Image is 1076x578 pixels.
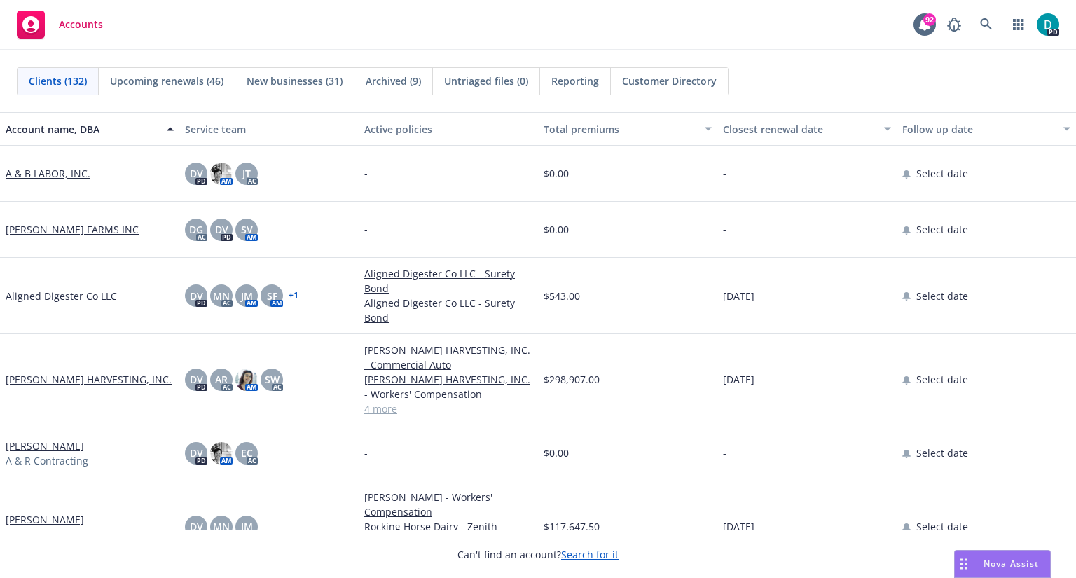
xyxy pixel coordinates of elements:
[1037,13,1059,36] img: photo
[723,372,754,387] span: [DATE]
[190,166,203,181] span: DV
[6,512,84,527] a: [PERSON_NAME]
[265,372,280,387] span: SW
[215,222,228,237] span: DV
[110,74,223,88] span: Upcoming renewals (46)
[544,222,569,237] span: $0.00
[622,74,717,88] span: Customer Directory
[897,112,1076,146] button: Follow up date
[955,551,972,577] div: Drag to move
[1005,11,1033,39] a: Switch app
[723,289,754,303] span: [DATE]
[366,74,421,88] span: Archived (9)
[189,222,203,237] span: DG
[544,122,696,137] div: Total premiums
[544,166,569,181] span: $0.00
[544,372,600,387] span: $298,907.00
[916,519,968,534] span: Select date
[241,446,253,460] span: EC
[364,266,532,296] a: Aligned Digester Co LLC - Surety Bond
[364,372,532,401] a: [PERSON_NAME] HARVESTING, INC. - Workers' Compensation
[457,547,619,562] span: Can't find an account?
[364,401,532,416] a: 4 more
[723,519,754,534] span: [DATE]
[916,372,968,387] span: Select date
[6,289,117,303] a: Aligned Digester Co LLC
[954,550,1051,578] button: Nova Assist
[190,289,203,303] span: DV
[6,372,172,387] a: [PERSON_NAME] HARVESTING, INC.
[215,372,228,387] span: AR
[11,5,109,44] a: Accounts
[59,19,103,30] span: Accounts
[190,519,203,534] span: DV
[364,122,532,137] div: Active policies
[364,446,368,460] span: -
[241,222,253,237] span: SV
[364,296,532,325] a: Aligned Digester Co LLC - Surety Bond
[6,222,139,237] a: [PERSON_NAME] FARMS INC
[267,289,277,303] span: SF
[538,112,717,146] button: Total premiums
[364,166,368,181] span: -
[359,112,538,146] button: Active policies
[984,558,1039,570] span: Nova Assist
[213,289,230,303] span: MN
[723,122,876,137] div: Closest renewal date
[6,453,88,468] span: A & R Contracting
[6,166,90,181] a: A & B LABOR, INC.
[210,163,233,185] img: photo
[551,74,599,88] span: Reporting
[179,112,359,146] button: Service team
[544,289,580,303] span: $543.00
[213,519,230,534] span: MN
[185,122,353,137] div: Service team
[289,291,298,300] a: + 1
[235,369,258,391] img: photo
[6,439,84,453] a: [PERSON_NAME]
[29,74,87,88] span: Clients (132)
[364,343,532,372] a: [PERSON_NAME] HARVESTING, INC. - Commercial Auto
[444,74,528,88] span: Untriaged files (0)
[723,222,726,237] span: -
[364,490,532,519] a: [PERSON_NAME] - Workers' Compensation
[242,166,251,181] span: JT
[190,446,203,460] span: DV
[972,11,1000,39] a: Search
[923,13,936,26] div: 92
[190,372,203,387] span: DV
[241,519,253,534] span: JM
[247,74,343,88] span: New businesses (31)
[6,122,158,137] div: Account name, DBA
[940,11,968,39] a: Report a Bug
[916,166,968,181] span: Select date
[364,519,532,563] a: Rocking Horse Dairy - Zenith (Package - CFP 00006574-12) BOR letter
[916,222,968,237] span: Select date
[723,166,726,181] span: -
[210,442,233,465] img: photo
[544,446,569,460] span: $0.00
[717,112,897,146] button: Closest renewal date
[916,446,968,460] span: Select date
[6,527,99,542] span: Rocking Horse Dairy
[902,122,1055,137] div: Follow up date
[723,446,726,460] span: -
[916,289,968,303] span: Select date
[561,548,619,561] a: Search for it
[544,519,600,534] span: $117,647.50
[364,222,368,237] span: -
[241,289,253,303] span: JM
